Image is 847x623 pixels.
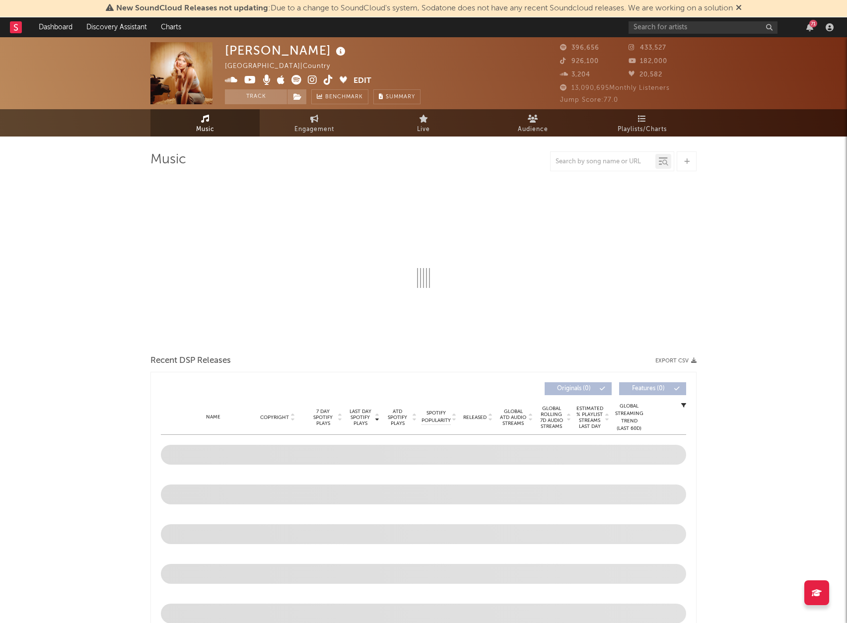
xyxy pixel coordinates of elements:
button: Edit [353,75,371,87]
input: Search by song name or URL [551,158,655,166]
a: Engagement [260,109,369,137]
a: Live [369,109,478,137]
a: Benchmark [311,89,368,104]
span: Summary [386,94,415,100]
a: Music [150,109,260,137]
span: 13,090,695 Monthly Listeners [560,85,670,91]
span: ATD Spotify Plays [384,409,411,426]
span: New SoundCloud Releases not updating [116,4,268,12]
button: Export CSV [655,358,697,364]
input: Search for artists [629,21,777,34]
span: 182,000 [629,58,667,65]
span: Dismiss [736,4,742,12]
span: 3,204 [560,71,590,78]
a: Discovery Assistant [79,17,154,37]
div: [PERSON_NAME] [225,42,348,59]
button: Originals(0) [545,382,612,395]
a: Playlists/Charts [587,109,697,137]
a: Dashboard [32,17,79,37]
span: Music [196,124,214,136]
div: [GEOGRAPHIC_DATA] | Country [225,61,342,72]
span: 396,656 [560,45,599,51]
span: : Due to a change to SoundCloud's system, Sodatone does not have any recent Soundcloud releases. ... [116,4,733,12]
span: Last Day Spotify Plays [347,409,373,426]
span: Features ( 0 ) [626,386,671,392]
span: 20,582 [629,71,662,78]
a: Audience [478,109,587,137]
span: 433,527 [629,45,666,51]
a: Charts [154,17,188,37]
span: Audience [518,124,548,136]
button: Summary [373,89,421,104]
span: Global ATD Audio Streams [499,409,527,426]
span: Playlists/Charts [618,124,667,136]
span: Recent DSP Releases [150,355,231,367]
button: 71 [806,23,813,31]
div: Global Streaming Trend (Last 60D) [614,403,644,432]
span: Originals ( 0 ) [551,386,597,392]
span: 7 Day Spotify Plays [310,409,336,426]
div: 71 [809,20,817,27]
span: Global Rolling 7D Audio Streams [538,406,565,429]
span: Engagement [294,124,334,136]
span: Benchmark [325,91,363,103]
span: Copyright [260,415,289,420]
span: Live [417,124,430,136]
span: Spotify Popularity [422,410,451,424]
div: Name [181,414,246,421]
span: Jump Score: 77.0 [560,97,618,103]
span: Estimated % Playlist Streams Last Day [576,406,603,429]
button: Track [225,89,287,104]
span: 926,100 [560,58,599,65]
span: Released [463,415,487,420]
button: Features(0) [619,382,686,395]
